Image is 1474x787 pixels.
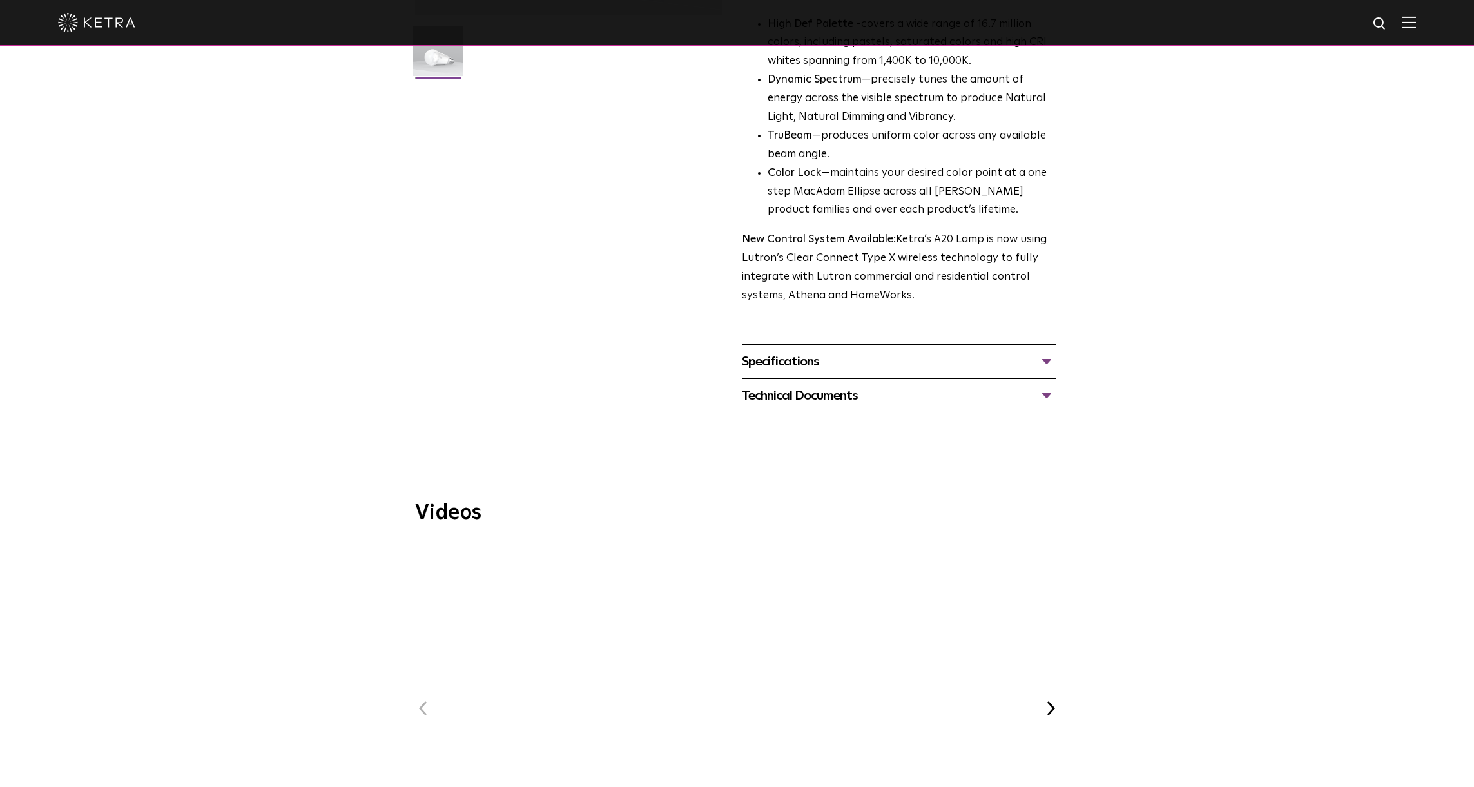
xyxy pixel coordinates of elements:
[415,700,432,717] button: Previous
[742,231,1056,306] p: Ketra’s A20 Lamp is now using Lutron’s Clear Connect Type X wireless technology to fully integrat...
[742,385,1056,406] div: Technical Documents
[768,127,1056,164] li: —produces uniform color across any available beam angle.
[1043,700,1060,717] button: Next
[768,130,812,141] strong: TruBeam
[768,71,1056,127] li: —precisely tunes the amount of energy across the visible spectrum to produce Natural Light, Natur...
[1372,16,1388,32] img: search icon
[768,168,821,179] strong: Color Lock
[415,503,1060,523] h3: Videos
[768,74,862,85] strong: Dynamic Spectrum
[1402,16,1416,28] img: Hamburger%20Nav.svg
[58,13,135,32] img: ketra-logo-2019-white
[742,351,1056,372] div: Specifications
[768,164,1056,220] li: —maintains your desired color point at a one step MacAdam Ellipse across all [PERSON_NAME] produc...
[413,26,463,86] img: A20-Lamp-2021-Web-Square
[742,234,896,245] strong: New Control System Available:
